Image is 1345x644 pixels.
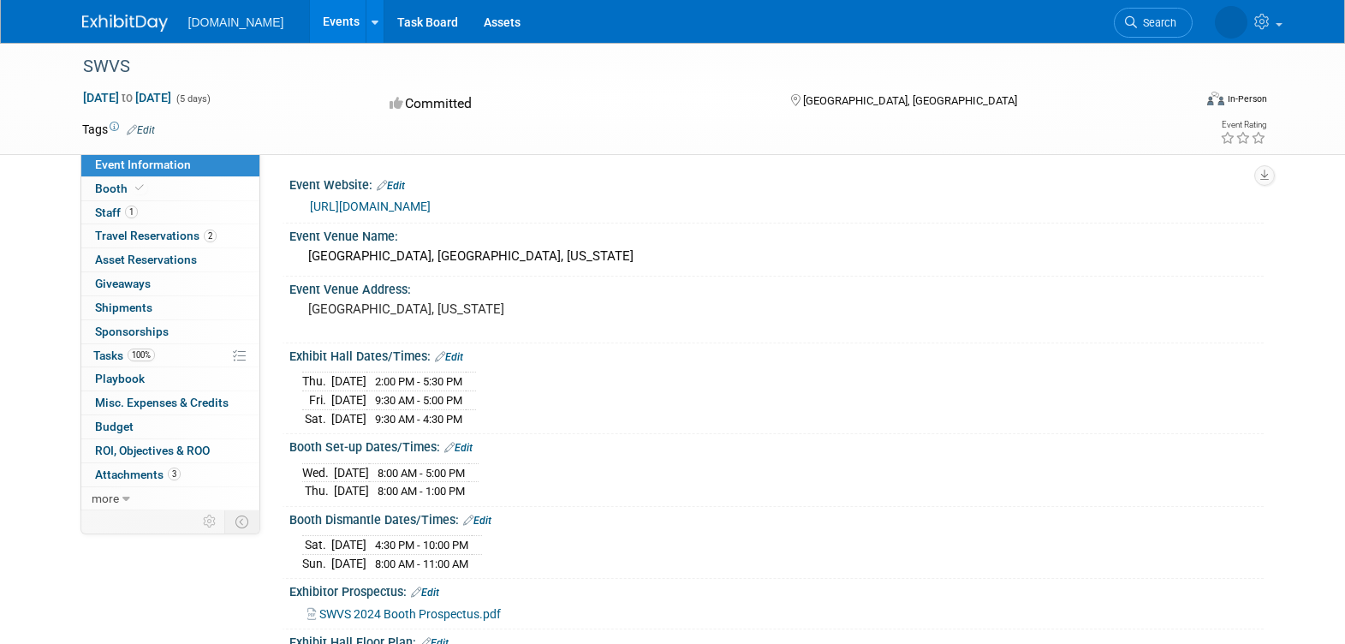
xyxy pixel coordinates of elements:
a: Edit [444,442,473,454]
a: Misc. Expenses & Credits [81,391,259,414]
a: Travel Reservations2 [81,224,259,247]
span: 1 [125,206,138,218]
a: Attachments3 [81,463,259,486]
td: Tags [82,121,155,138]
span: Tasks [93,349,155,362]
span: 3 [168,468,181,480]
td: Wed. [302,463,334,482]
div: SWVS [77,51,1167,82]
div: Event Format [1092,89,1268,115]
a: Edit [377,180,405,192]
div: Event Venue Name: [289,224,1264,245]
span: Budget [95,420,134,433]
span: (5 days) [175,93,211,104]
span: [GEOGRAPHIC_DATA], [GEOGRAPHIC_DATA] [803,94,1017,107]
td: [DATE] [331,391,366,410]
a: Asset Reservations [81,248,259,271]
span: Attachments [95,468,181,481]
a: Budget [81,415,259,438]
span: Giveaways [95,277,151,290]
span: Staff [95,206,138,219]
a: Search [1114,8,1193,38]
td: [DATE] [331,536,366,555]
td: Thu. [302,482,334,500]
div: Booth Set-up Dates/Times: [289,434,1264,456]
img: Taimir Loyola [1215,6,1247,39]
span: ROI, Objectives & ROO [95,444,210,457]
span: 100% [128,349,155,361]
div: Event Rating [1220,121,1266,129]
span: Sponsorships [95,325,169,338]
td: Sat. [302,536,331,555]
a: SWVS 2024 Booth Prospectus.pdf [307,607,501,621]
a: Edit [435,351,463,363]
span: to [119,91,135,104]
pre: [GEOGRAPHIC_DATA], [US_STATE] [308,301,676,317]
td: [DATE] [334,482,369,500]
span: Playbook [95,372,145,385]
td: [DATE] [334,463,369,482]
span: 2:00 PM - 5:30 PM [375,375,462,388]
a: Staff1 [81,201,259,224]
td: Sun. [302,554,331,572]
a: Edit [463,515,491,527]
span: Misc. Expenses & Credits [95,396,229,409]
span: Travel Reservations [95,229,217,242]
span: 9:30 AM - 5:00 PM [375,394,462,407]
a: [URL][DOMAIN_NAME] [310,200,431,213]
div: In-Person [1227,92,1267,105]
a: Shipments [81,296,259,319]
td: Sat. [302,409,331,427]
a: Playbook [81,367,259,391]
span: 2 [204,230,217,242]
div: Event Website: [289,172,1264,194]
div: [GEOGRAPHIC_DATA], [GEOGRAPHIC_DATA], [US_STATE] [302,243,1251,270]
td: [DATE] [331,554,366,572]
div: Event Venue Address: [289,277,1264,298]
td: Personalize Event Tab Strip [195,510,225,533]
a: Edit [127,124,155,136]
td: Toggle Event Tabs [224,510,259,533]
a: Giveaways [81,272,259,295]
div: Exhibitor Prospectus: [289,579,1264,601]
a: Booth [81,177,259,200]
span: 8:00 AM - 11:00 AM [375,558,468,570]
span: Shipments [95,301,152,314]
span: more [92,492,119,505]
span: 8:00 AM - 5:00 PM [378,467,465,480]
a: more [81,487,259,510]
td: [DATE] [331,409,366,427]
div: Committed [384,89,763,119]
span: Booth [95,182,147,195]
span: Search [1137,16,1176,29]
span: Event Information [95,158,191,171]
td: [DATE] [331,373,366,391]
a: Event Information [81,153,259,176]
span: [DATE] [DATE] [82,90,172,105]
i: Booth reservation complete [135,183,144,193]
img: Format-Inperson.png [1207,92,1224,105]
span: SWVS 2024 Booth Prospectus.pdf [319,607,501,621]
td: Thu. [302,373,331,391]
img: ExhibitDay [82,15,168,32]
span: 9:30 AM - 4:30 PM [375,413,462,426]
span: 8:00 AM - 1:00 PM [378,485,465,498]
td: Fri. [302,391,331,410]
a: Sponsorships [81,320,259,343]
a: ROI, Objectives & ROO [81,439,259,462]
div: Exhibit Hall Dates/Times: [289,343,1264,366]
span: Asset Reservations [95,253,197,266]
a: Edit [411,587,439,599]
div: Booth Dismantle Dates/Times: [289,507,1264,529]
span: 4:30 PM - 10:00 PM [375,539,468,552]
span: [DOMAIN_NAME] [188,15,284,29]
a: Tasks100% [81,344,259,367]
